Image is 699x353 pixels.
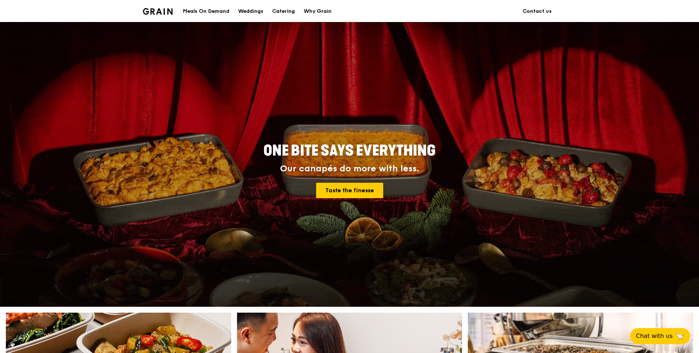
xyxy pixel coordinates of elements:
[268,0,299,22] a: Catering
[630,328,690,344] button: Chat with us🦙
[143,8,173,15] img: Grain
[272,0,295,22] div: Catering
[676,332,684,341] span: 🦙
[218,164,481,174] div: Our canapés do more with less.
[316,183,383,198] a: Taste the finesse
[636,332,673,341] span: Chat with us
[234,0,268,22] a: Weddings
[238,0,263,22] div: Weddings
[304,0,332,22] div: Why Grain
[299,0,336,22] a: Why Grain
[263,142,436,160] span: ONE BITE SAYS EVERYTHING
[183,0,229,22] div: Meals On Demand
[518,0,556,22] a: Contact us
